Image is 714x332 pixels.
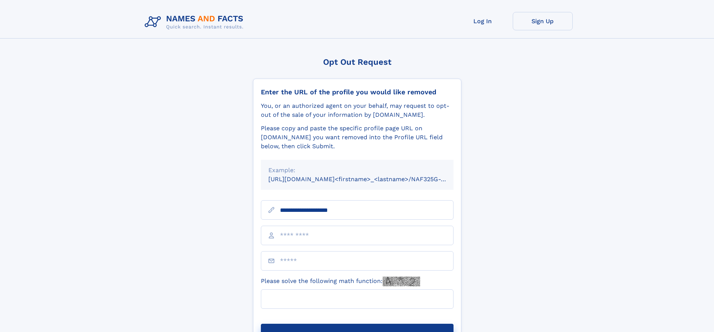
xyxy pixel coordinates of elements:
img: Logo Names and Facts [142,12,250,32]
a: Log In [453,12,513,30]
div: You, or an authorized agent on your behalf, may request to opt-out of the sale of your informatio... [261,101,454,119]
div: Enter the URL of the profile you would like removed [261,88,454,96]
div: Opt Out Request [253,57,461,67]
div: Please copy and paste the specific profile page URL on [DOMAIN_NAME] you want removed into the Pr... [261,124,454,151]
label: Please solve the following math function: [261,277,420,286]
div: Example: [268,166,446,175]
a: Sign Up [513,12,573,30]
small: [URL][DOMAIN_NAME]<firstname>_<lastname>/NAF325G-xxxxxxxx [268,176,468,183]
